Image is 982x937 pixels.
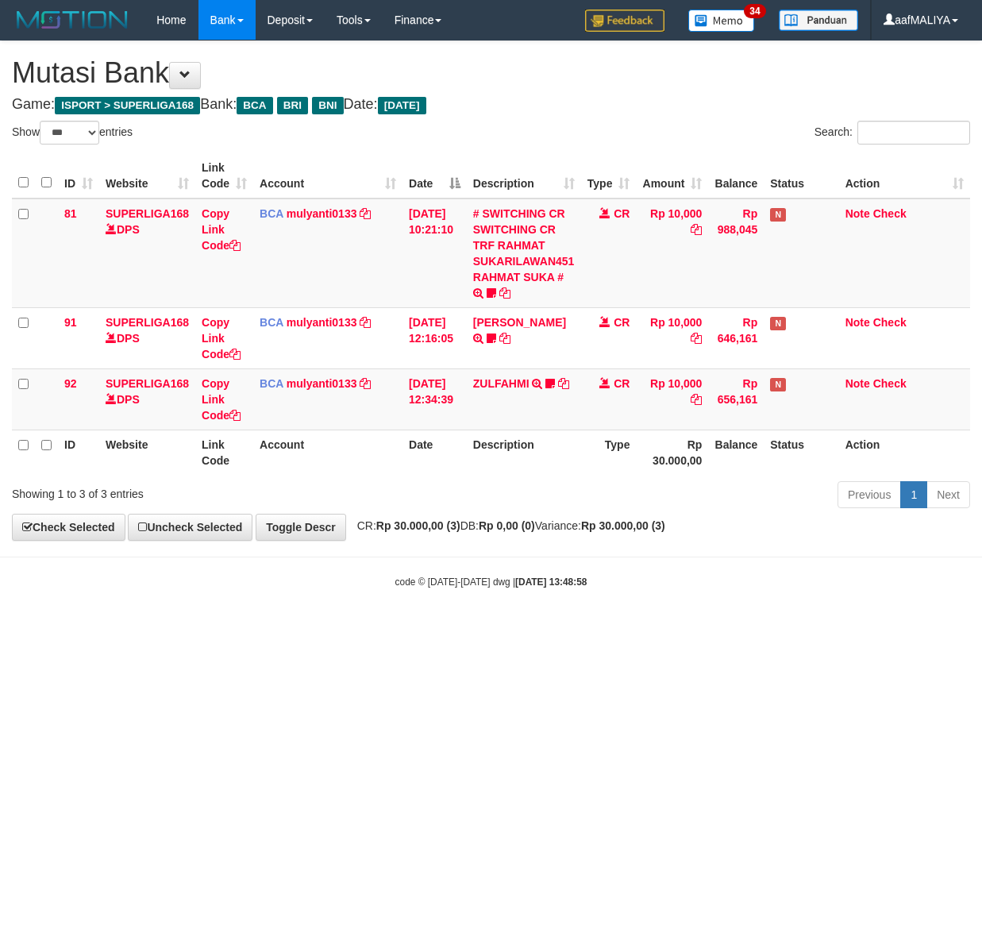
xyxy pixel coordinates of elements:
[764,430,838,475] th: Status
[260,377,283,390] span: BCA
[839,153,970,199] th: Action: activate to sort column ascending
[99,153,195,199] th: Website: activate to sort column ascending
[691,393,702,406] a: Copy Rp 10,000 to clipboard
[402,307,467,368] td: [DATE] 12:16:05
[195,430,253,475] th: Link Code
[202,207,241,252] a: Copy Link Code
[691,332,702,345] a: Copy Rp 10,000 to clipboard
[12,57,970,89] h1: Mutasi Bank
[99,199,195,308] td: DPS
[467,430,581,475] th: Description
[202,316,241,361] a: Copy Link Code
[55,97,200,114] span: ISPORT > SUPERLIGA168
[12,97,970,113] h4: Game: Bank: Date:
[195,153,253,199] th: Link Code: activate to sort column ascending
[636,368,708,430] td: Rp 10,000
[256,514,346,541] a: Toggle Descr
[360,316,371,329] a: Copy mulyanti0133 to clipboard
[99,368,195,430] td: DPS
[636,199,708,308] td: Rp 10,000
[287,377,357,390] a: mulyanti0133
[636,307,708,368] td: Rp 10,000
[499,332,510,345] a: Copy RIYO RAHMAN to clipboard
[12,8,133,32] img: MOTION_logo.png
[12,514,125,541] a: Check Selected
[691,223,702,236] a: Copy Rp 10,000 to clipboard
[845,207,870,220] a: Note
[467,153,581,199] th: Description: activate to sort column ascending
[58,153,99,199] th: ID: activate to sort column ascending
[360,207,371,220] a: Copy mulyanti0133 to clipboard
[99,430,195,475] th: Website
[499,287,510,299] a: Copy # SWITCHING CR SWITCHING CR TRF RAHMAT SUKARILAWAN451 RAHMAT SUKA # to clipboard
[900,481,927,508] a: 1
[585,10,664,32] img: Feedback.jpg
[395,576,587,588] small: code © [DATE]-[DATE] dwg |
[260,316,283,329] span: BCA
[260,207,283,220] span: BCA
[253,430,402,475] th: Account
[581,153,637,199] th: Type: activate to sort column ascending
[277,97,308,114] span: BRI
[312,97,343,114] span: BNI
[64,377,77,390] span: 92
[708,153,764,199] th: Balance
[360,377,371,390] a: Copy mulyanti0133 to clipboard
[378,97,426,114] span: [DATE]
[814,121,970,145] label: Search:
[857,121,970,145] input: Search:
[708,430,764,475] th: Balance
[770,208,786,222] span: Has Note
[253,153,402,199] th: Account: activate to sort column ascending
[237,97,272,114] span: BCA
[473,377,530,390] a: ZULFAHMI
[779,10,858,31] img: panduan.png
[99,307,195,368] td: DPS
[688,10,755,32] img: Button%20Memo.svg
[744,4,765,18] span: 34
[845,377,870,390] a: Note
[402,368,467,430] td: [DATE] 12:34:39
[581,519,665,532] strong: Rp 30.000,00 (3)
[106,207,189,220] a: SUPERLIGA168
[128,514,252,541] a: Uncheck Selected
[402,199,467,308] td: [DATE] 10:21:10
[106,377,189,390] a: SUPERLIGA168
[926,481,970,508] a: Next
[287,316,357,329] a: mulyanti0133
[202,377,241,422] a: Copy Link Code
[473,207,575,283] a: # SWITCHING CR SWITCHING CR TRF RAHMAT SUKARILAWAN451 RAHMAT SUKA #
[64,207,77,220] span: 81
[708,368,764,430] td: Rp 656,161
[349,519,665,532] span: CR: DB: Variance:
[12,480,397,502] div: Showing 1 to 3 of 3 entries
[287,207,357,220] a: mulyanti0133
[614,207,630,220] span: CR
[764,153,838,199] th: Status
[770,317,786,330] span: Has Note
[873,207,907,220] a: Check
[873,377,907,390] a: Check
[636,430,708,475] th: Rp 30.000,00
[614,316,630,329] span: CR
[40,121,99,145] select: Showentries
[12,121,133,145] label: Show entries
[873,316,907,329] a: Check
[515,576,587,588] strong: [DATE] 13:48:58
[376,519,460,532] strong: Rp 30.000,00 (3)
[64,316,77,329] span: 91
[636,153,708,199] th: Amount: activate to sort column ascending
[839,430,970,475] th: Action
[479,519,535,532] strong: Rp 0,00 (0)
[770,378,786,391] span: Has Note
[402,153,467,199] th: Date: activate to sort column descending
[558,377,569,390] a: Copy ZULFAHMI to clipboard
[473,316,566,329] a: [PERSON_NAME]
[708,307,764,368] td: Rp 646,161
[614,377,630,390] span: CR
[708,199,764,308] td: Rp 988,045
[402,430,467,475] th: Date
[845,316,870,329] a: Note
[581,430,637,475] th: Type
[106,316,189,329] a: SUPERLIGA168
